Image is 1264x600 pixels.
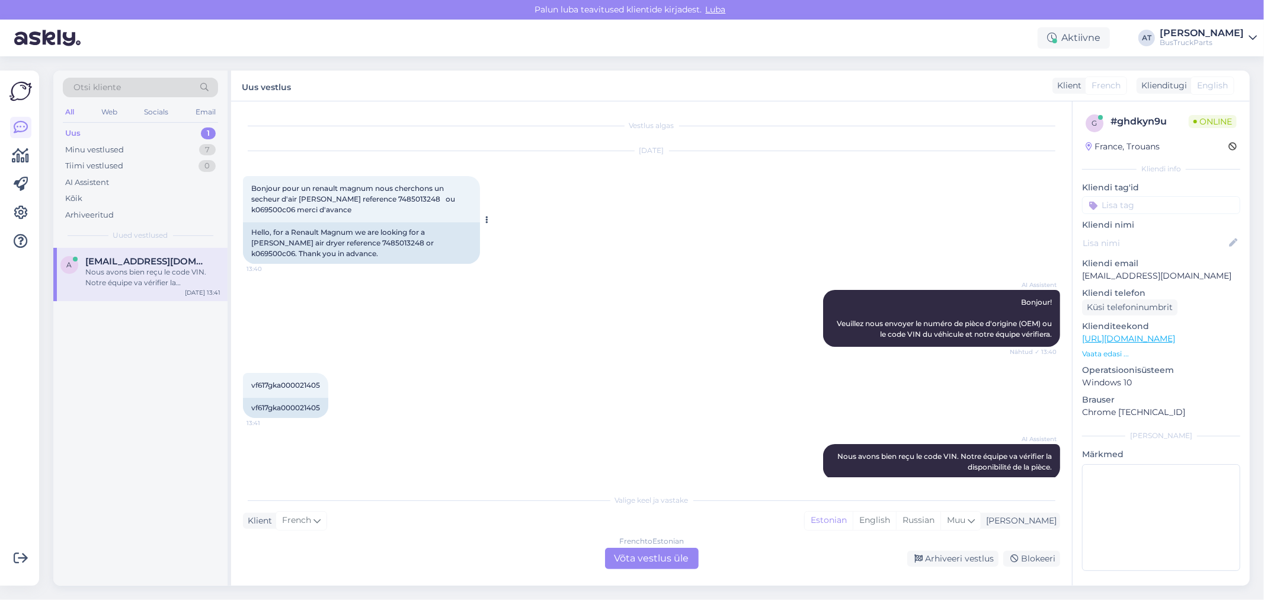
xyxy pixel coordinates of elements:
div: [PERSON_NAME] [1160,28,1244,38]
p: Kliendi tag'id [1082,181,1240,194]
div: Blokeeri [1003,551,1060,567]
span: g [1092,119,1097,127]
div: Tiimi vestlused [65,160,123,172]
div: Aktiivne [1038,27,1110,49]
div: French to Estonian [619,536,684,547]
div: Kõik [65,193,82,205]
p: Windows 10 [1082,376,1240,389]
p: Brauser [1082,394,1240,406]
div: Valige keel ja vastake [243,495,1060,506]
span: Luba [702,4,729,15]
div: Uus [65,127,81,139]
div: AT [1138,30,1155,46]
input: Lisa tag [1082,196,1240,214]
span: AI Assistent [1012,435,1057,443]
div: France, Trouans [1086,141,1160,153]
span: vf617gka000021405 [251,381,320,390]
div: Socials [142,104,171,120]
div: Vestlus algas [243,120,1060,131]
span: Muu [947,515,965,525]
div: [PERSON_NAME] [981,515,1057,527]
div: Russian [896,512,940,529]
span: 13:40 [247,264,291,273]
div: Email [193,104,218,120]
p: Chrome [TECHNICAL_ID] [1082,406,1240,419]
a: [PERSON_NAME]BusTruckParts [1160,28,1257,47]
span: Nähtud ✓ 13:40 [1010,347,1057,356]
div: [DATE] 13:41 [185,288,220,297]
div: Küsi telefoninumbrit [1082,299,1177,315]
div: Arhiveeri vestlus [907,551,999,567]
div: All [63,104,76,120]
div: Klient [243,515,272,527]
div: Klient [1052,79,1081,92]
span: Uued vestlused [113,230,168,241]
div: [PERSON_NAME] [1082,430,1240,441]
p: [EMAIL_ADDRESS][DOMAIN_NAME] [1082,270,1240,282]
a: [URL][DOMAIN_NAME] [1082,333,1175,344]
span: Nous avons bien reçu le code VIN. Notre équipe va vérifier la disponibilité de la pièce. [837,452,1054,471]
span: French [282,514,311,527]
div: Arhiveeritud [65,209,114,221]
span: Otsi kliente [73,81,121,94]
p: Vaata edasi ... [1082,349,1240,359]
div: AI Assistent [65,177,109,189]
div: Web [99,104,120,120]
div: Minu vestlused [65,144,124,156]
p: Kliendi nimi [1082,219,1240,231]
p: Kliendi telefon [1082,287,1240,299]
span: 13:41 [247,419,291,427]
p: Klienditeekond [1082,320,1240,333]
p: Operatsioonisüsteem [1082,364,1240,376]
div: Estonian [805,512,853,529]
div: Nous avons bien reçu le code VIN. Notre équipe va vérifier la disponibilité de la pièce. [85,267,220,288]
span: English [1197,79,1228,92]
img: Askly Logo [9,80,32,103]
span: a [67,260,72,269]
div: 1 [201,127,216,139]
span: French [1092,79,1121,92]
div: # ghdkyn9u [1111,114,1189,129]
div: English [853,512,896,529]
p: Märkmed [1082,448,1240,461]
div: Hello, for a Renault Magnum we are looking for a [PERSON_NAME] air dryer reference 7485013248 or ... [243,222,480,264]
label: Uus vestlus [242,78,291,94]
input: Lisa nimi [1083,237,1227,250]
div: 0 [199,160,216,172]
div: [DATE] [243,145,1060,156]
p: Kliendi email [1082,257,1240,270]
div: Kliendi info [1082,164,1240,174]
span: Online [1189,115,1237,128]
div: vf617gka000021405 [243,398,328,418]
span: avmeca@outlook.fr [85,256,209,267]
span: Bonjour pour un renault magnum nous cherchons un secheur d'air [PERSON_NAME] reference 7485013248... [251,184,457,214]
div: 7 [199,144,216,156]
div: BusTruckParts [1160,38,1244,47]
div: Võta vestlus üle [605,548,699,569]
div: Klienditugi [1137,79,1187,92]
span: AI Assistent [1012,280,1057,289]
